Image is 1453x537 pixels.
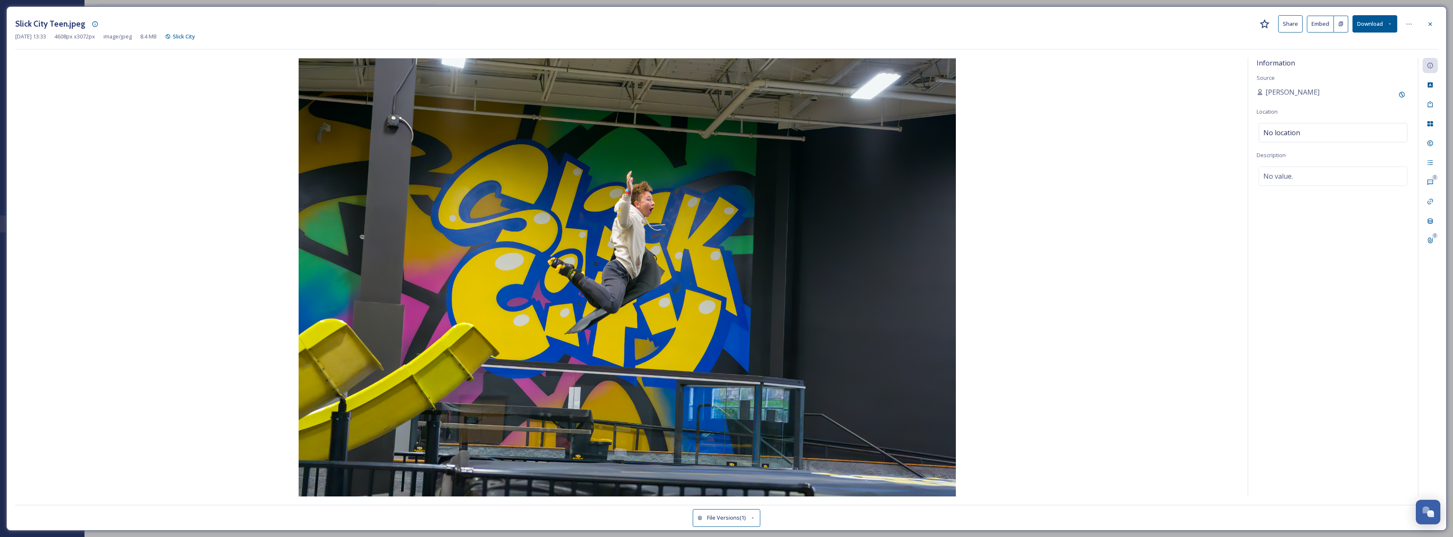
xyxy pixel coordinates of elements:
[1432,233,1438,239] div: 0
[1257,58,1295,68] span: Information
[1263,128,1300,138] span: No location
[103,33,132,41] span: image/jpeg
[15,58,1239,496] img: Slick%20City%20Teen.jpeg
[1263,171,1293,181] span: No value.
[1257,74,1275,82] span: Source
[1257,151,1286,159] span: Description
[693,509,760,526] button: File Versions(1)
[1278,15,1303,33] button: Share
[1416,500,1440,524] button: Open Chat
[173,33,195,40] span: Slick City
[54,33,95,41] span: 4608 px x 3072 px
[15,33,46,41] span: [DATE] 13:33
[1307,16,1334,33] button: Embed
[15,18,85,30] h3: Slick City Teen.jpeg
[140,33,157,41] span: 8.4 MB
[1265,87,1320,97] span: [PERSON_NAME]
[1257,108,1278,115] span: Location
[1352,15,1397,33] button: Download
[1432,174,1438,180] div: 0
